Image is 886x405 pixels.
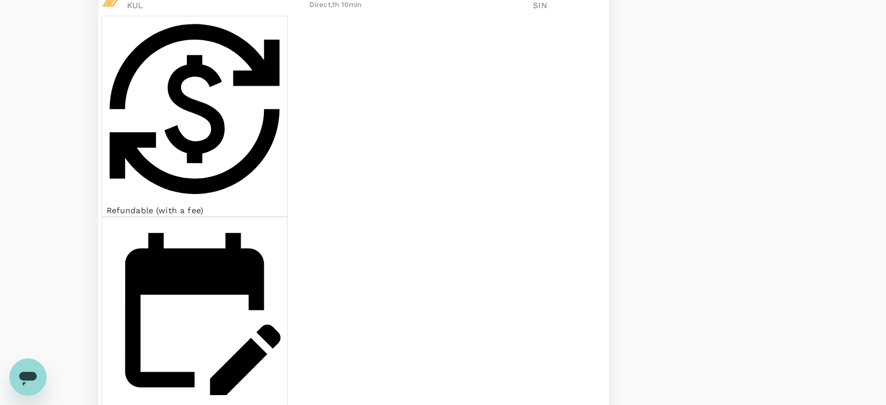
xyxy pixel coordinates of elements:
span: Refundable (with a fee) [102,206,208,215]
div: Refundable (with a fee) [101,16,288,217]
iframe: Button to launch messaging window [9,358,47,396]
